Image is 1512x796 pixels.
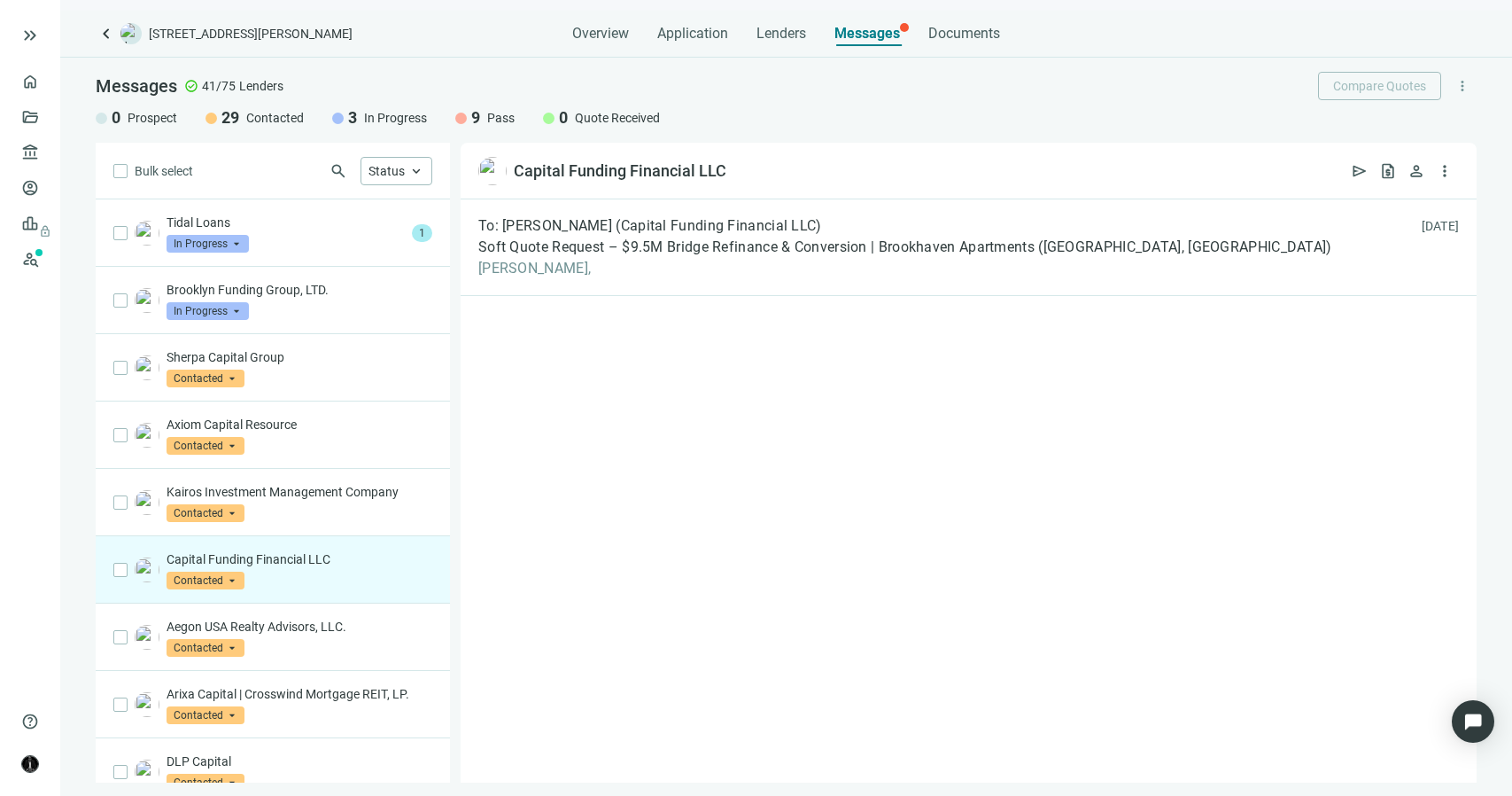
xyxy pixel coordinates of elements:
span: keyboard_arrow_up [408,163,424,179]
span: Lenders [239,77,283,95]
span: 9 [471,107,480,129]
button: more_vert [1431,157,1459,185]
div: Capital Funding Financial LLC [514,160,726,182]
p: Capital Funding Financial LLC [167,550,432,568]
button: person [1402,157,1431,185]
span: more_vert [1436,162,1454,180]
span: 0 [112,107,120,129]
img: fbdd08b6-56de-46ac-9541-b7da2f270366 [135,558,159,582]
span: check_circle [184,79,198,93]
span: 3 [348,107,357,129]
span: Prospect [128,109,177,127]
p: Brooklyn Funding Group, LTD. [167,281,432,299]
div: [DATE] [1422,217,1460,235]
img: a69f3eab-5229-4df6-b840-983cd4e2be87 [135,625,159,650]
span: Overview [572,25,629,43]
button: keyboard_double_arrow_right [19,25,41,46]
span: send [1351,162,1369,180]
span: In Progress [167,302,249,320]
img: avatar [22,756,38,772]
img: 507ab297-7134-4cf9-a5d5-df901da1d439 [135,355,159,380]
a: keyboard_arrow_left [96,23,117,44]
img: e1adfaf1-c1e5-4a27-8d0e-77d95da5e3c5 [135,760,159,784]
span: help [21,713,39,730]
span: [STREET_ADDRESS][PERSON_NAME] [149,25,353,43]
span: Messages [96,75,177,97]
span: person [1407,162,1425,180]
img: d516688d-b521-4b25-99d3-360c42d391bb [135,288,159,313]
span: In Progress [167,235,249,253]
p: Arixa Capital | Crosswind Mortgage REIT, LP. [167,685,432,703]
img: 049889d7-7fe1-4e22-a489-d66fd6177e9e [135,221,159,246]
span: request_quote [1379,162,1397,180]
span: Lenders [756,25,806,43]
span: Contacted [167,706,244,724]
span: Application [657,25,728,43]
span: 1 [412,224,432,242]
p: Tidal Loans [167,214,405,231]
div: Open Intercom Messenger [1452,700,1494,743]
span: Pass [487,109,515,127]
img: fbdd08b6-56de-46ac-9541-b7da2f270366 [478,157,507,185]
span: Status [368,164,405,178]
span: Soft Quote Request – $9.5M Bridge Refinance & Conversion | Brookhaven Apartments ([GEOGRAPHIC_DAT... [478,238,1332,256]
span: Messages [834,25,900,42]
button: more_vert [1448,72,1477,100]
span: To: [PERSON_NAME] (Capital Funding Financial LLC) [478,217,822,235]
p: Axiom Capital Resource [167,416,432,433]
img: 32e5d180-2127-473a-99f0-b7ac69551aa4 [135,490,159,515]
span: Quote Received [575,109,660,127]
img: deal-logo [120,23,142,44]
button: send [1345,157,1374,185]
span: [PERSON_NAME], [478,260,1332,277]
span: Contacted [167,774,244,792]
span: 0 [559,107,568,129]
span: Contacted [167,639,244,657]
p: Sherpa Capital Group [167,348,432,366]
span: Contacted [167,504,244,522]
span: more_vert [1454,78,1470,94]
p: DLP Capital [167,753,432,770]
p: Kairos Investment Management Company [167,483,432,501]
p: Aegon USA Realty Advisors, LLC. [167,618,432,636]
button: Compare Quotes [1318,72,1441,100]
span: Contacted [167,370,244,387]
span: 29 [221,107,239,129]
span: Contacted [246,109,304,127]
span: Contacted [167,437,244,455]
span: search [330,162,347,180]
button: request_quote [1374,157,1402,185]
img: 24d43aff-89e2-4992-b51a-c358918be0bb [135,423,159,448]
img: 0c9b2d4a-98ba-4e36-8530-f38f772aa478 [135,692,159,717]
span: Bulk select [135,161,193,181]
span: 41/75 [202,77,236,95]
span: Contacted [167,572,244,589]
span: In Progress [364,109,427,127]
span: Documents [928,25,1000,43]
